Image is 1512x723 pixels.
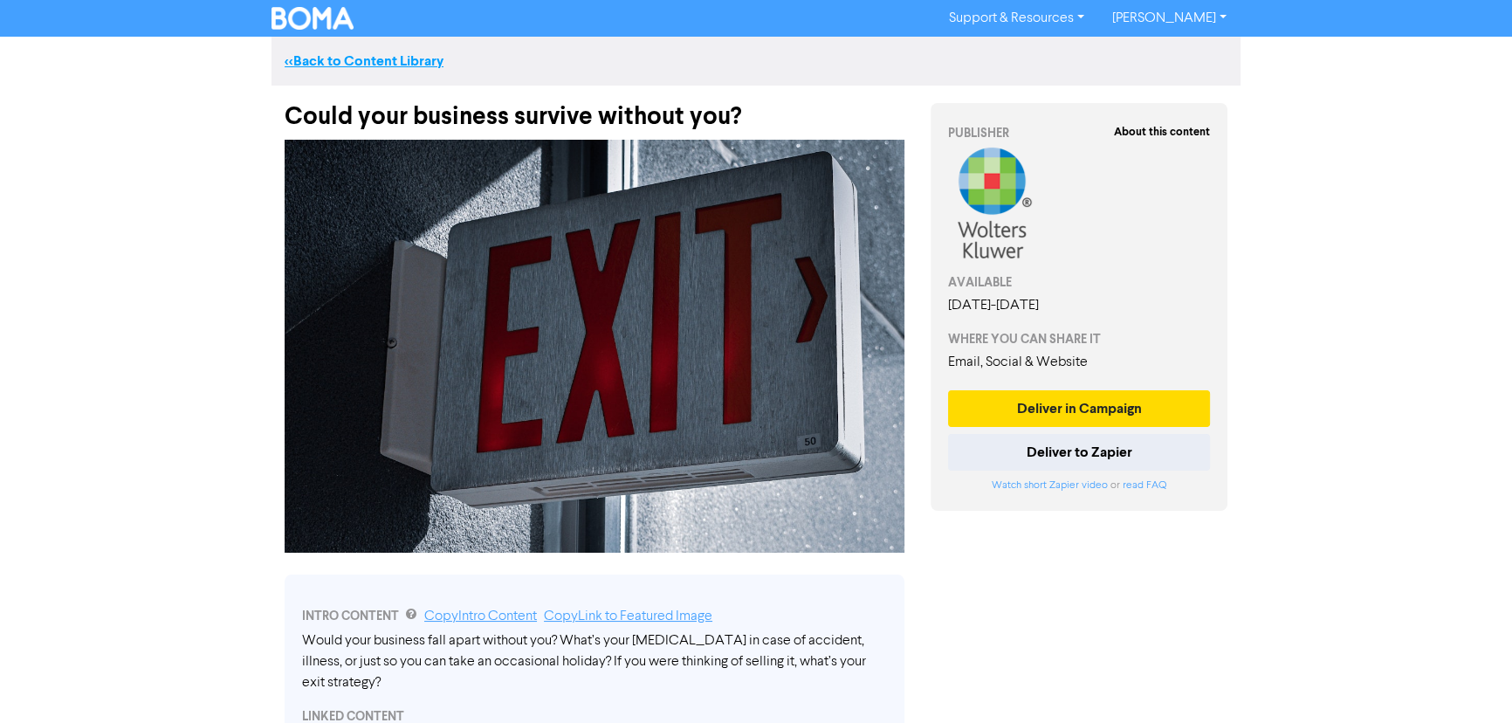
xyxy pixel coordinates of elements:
a: [PERSON_NAME] [1098,4,1241,32]
div: PUBLISHER [948,124,1210,142]
a: Watch short Zapier video [992,480,1108,491]
iframe: Chat Widget [1425,639,1512,723]
div: WHERE YOU CAN SHARE IT [948,330,1210,348]
div: Email, Social & Website [948,352,1210,373]
a: <<Back to Content Library [285,52,443,70]
strong: About this content [1114,125,1210,139]
a: Copy Link to Featured Image [544,609,712,623]
a: Copy Intro Content [424,609,537,623]
img: BOMA Logo [271,7,354,30]
button: Deliver in Campaign [948,390,1210,427]
div: Would your business fall apart without you? What’s your [MEDICAL_DATA] in case of accident, illne... [302,630,887,693]
div: [DATE] - [DATE] [948,295,1210,316]
div: or [948,478,1210,493]
div: AVAILABLE [948,273,1210,292]
a: read FAQ [1123,480,1166,491]
button: Deliver to Zapier [948,434,1210,471]
div: INTRO CONTENT [302,606,887,627]
div: Could your business survive without you? [285,86,904,131]
a: Support & Resources [935,4,1098,32]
